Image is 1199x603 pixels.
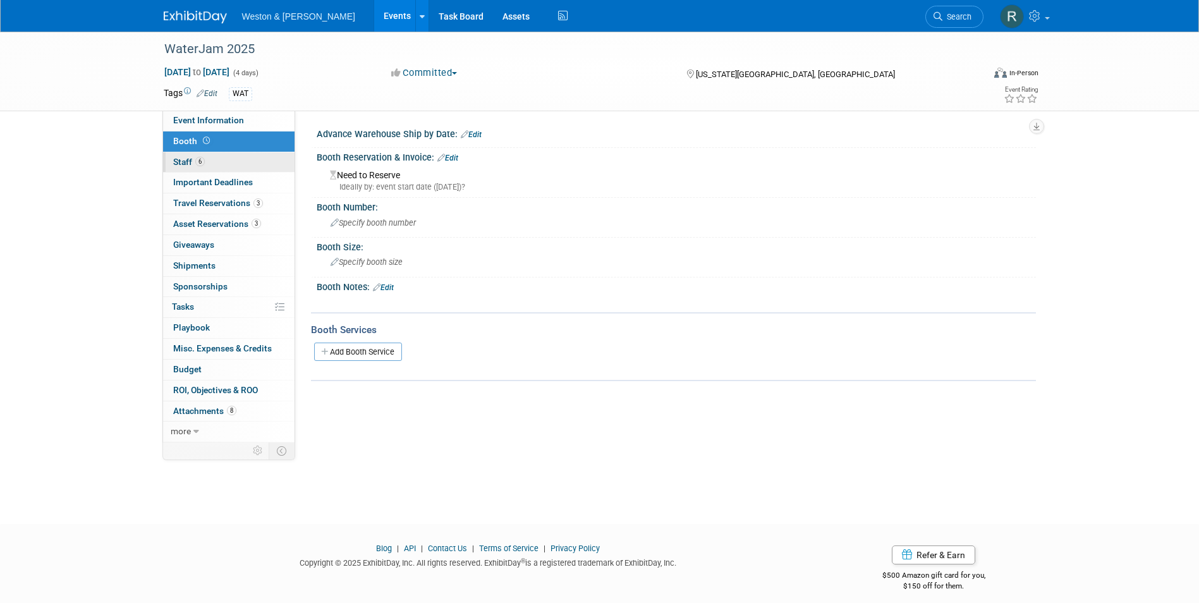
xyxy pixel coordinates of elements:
[173,322,210,332] span: Playbook
[247,442,269,459] td: Personalize Event Tab Strip
[469,544,477,553] span: |
[252,219,261,228] span: 3
[160,38,965,61] div: WaterJam 2025
[1004,87,1038,93] div: Event Rating
[173,177,253,187] span: Important Deadlines
[195,157,205,166] span: 6
[173,115,244,125] span: Event Information
[173,136,212,146] span: Booth
[832,581,1036,592] div: $150 off for them.
[317,148,1036,164] div: Booth Reservation & Invoice:
[925,6,983,28] a: Search
[163,422,295,442] a: more
[173,364,202,374] span: Budget
[314,343,402,361] a: Add Booth Service
[326,166,1026,193] div: Need to Reserve
[696,70,895,79] span: [US_STATE][GEOGRAPHIC_DATA], [GEOGRAPHIC_DATA]
[163,277,295,297] a: Sponsorships
[173,406,236,416] span: Attachments
[191,67,203,77] span: to
[173,219,261,229] span: Asset Reservations
[229,87,252,100] div: WAT
[163,256,295,276] a: Shipments
[163,131,295,152] a: Booth
[418,544,426,553] span: |
[164,66,230,78] span: [DATE] [DATE]
[163,318,295,338] a: Playbook
[173,343,272,353] span: Misc. Expenses & Credits
[227,406,236,415] span: 8
[164,554,813,569] div: Copyright © 2025 ExhibitDay, Inc. All rights reserved. ExhibitDay is a registered trademark of Ex...
[404,544,416,553] a: API
[197,89,217,98] a: Edit
[394,544,402,553] span: |
[173,260,216,271] span: Shipments
[461,130,482,139] a: Edit
[163,152,295,173] a: Staff6
[376,544,392,553] a: Blog
[540,544,549,553] span: |
[163,297,295,317] a: Tasks
[163,401,295,422] a: Attachments8
[163,235,295,255] a: Giveaways
[373,283,394,292] a: Edit
[909,66,1039,85] div: Event Format
[173,240,214,250] span: Giveaways
[172,301,194,312] span: Tasks
[317,125,1036,141] div: Advance Warehouse Ship by Date:
[269,442,295,459] td: Toggle Event Tabs
[387,66,462,80] button: Committed
[331,218,416,228] span: Specify booth number
[171,426,191,436] span: more
[242,11,355,21] span: Weston & [PERSON_NAME]
[1000,4,1024,28] img: Roberta Sinclair
[428,544,467,553] a: Contact Us
[163,111,295,131] a: Event Information
[164,11,227,23] img: ExhibitDay
[163,339,295,359] a: Misc. Expenses & Credits
[173,385,258,395] span: ROI, Objectives & ROO
[253,198,263,208] span: 3
[200,136,212,145] span: Booth not reserved yet
[994,68,1007,78] img: Format-Inperson.png
[163,193,295,214] a: Travel Reservations3
[832,562,1036,591] div: $500 Amazon gift card for you,
[317,238,1036,253] div: Booth Size:
[317,198,1036,214] div: Booth Number:
[1009,68,1038,78] div: In-Person
[942,12,971,21] span: Search
[479,544,539,553] a: Terms of Service
[173,281,228,291] span: Sponsorships
[173,157,205,167] span: Staff
[311,323,1036,337] div: Booth Services
[437,154,458,162] a: Edit
[232,69,259,77] span: (4 days)
[551,544,600,553] a: Privacy Policy
[163,214,295,234] a: Asset Reservations3
[330,181,1026,193] div: Ideally by: event start date ([DATE])?
[892,545,975,564] a: Refer & Earn
[317,277,1036,294] div: Booth Notes:
[521,557,525,564] sup: ®
[163,360,295,380] a: Budget
[331,257,403,267] span: Specify booth size
[163,381,295,401] a: ROI, Objectives & ROO
[164,87,217,101] td: Tags
[163,173,295,193] a: Important Deadlines
[173,198,263,208] span: Travel Reservations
